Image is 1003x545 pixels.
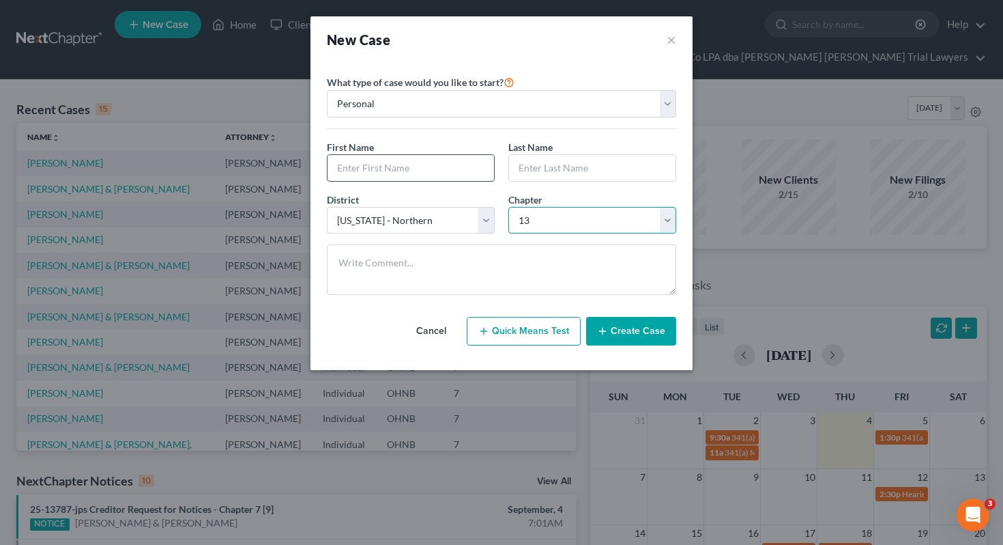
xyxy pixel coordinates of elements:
[327,74,514,90] label: What type of case would you like to start?
[509,155,675,181] input: Enter Last Name
[328,155,494,181] input: Enter First Name
[586,317,676,346] button: Create Case
[327,194,359,206] span: District
[327,31,390,48] strong: New Case
[667,30,676,49] button: ×
[508,194,542,206] span: Chapter
[957,499,989,531] iframe: Intercom live chat
[985,499,995,509] span: 3
[327,141,374,153] span: First Name
[508,141,553,153] span: Last Name
[467,317,581,346] button: Quick Means Test
[401,318,461,345] button: Cancel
